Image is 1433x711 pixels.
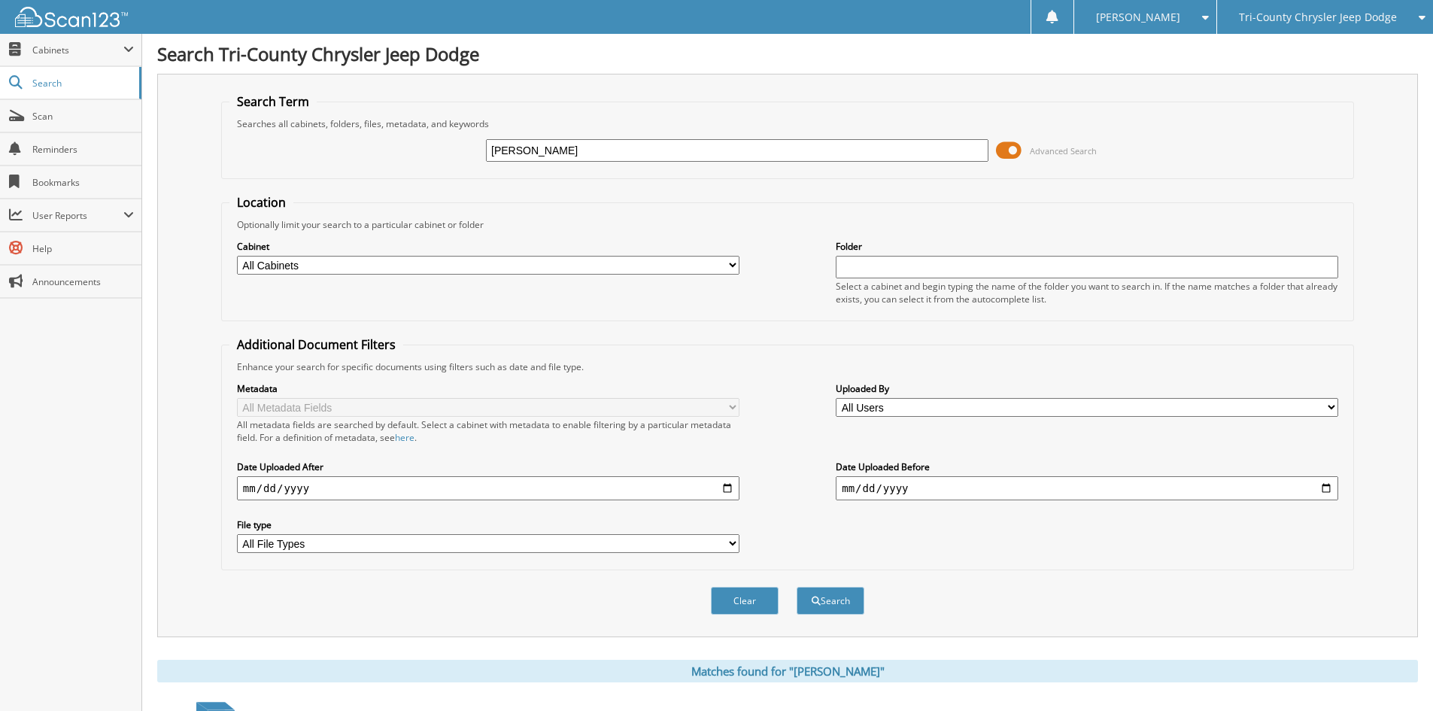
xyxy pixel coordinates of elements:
span: [PERSON_NAME] [1096,13,1180,22]
label: Cabinet [237,240,739,253]
label: Date Uploaded Before [836,460,1338,473]
span: Search [32,77,132,90]
span: User Reports [32,209,123,222]
span: Bookmarks [32,176,134,189]
div: Searches all cabinets, folders, files, metadata, and keywords [229,117,1346,130]
div: Matches found for "[PERSON_NAME]" [157,660,1418,682]
span: Scan [32,110,134,123]
label: Metadata [237,382,739,395]
input: start [237,476,739,500]
legend: Search Term [229,93,317,110]
input: end [836,476,1338,500]
legend: Location [229,194,293,211]
div: All metadata fields are searched by default. Select a cabinet with metadata to enable filtering b... [237,418,739,444]
h1: Search Tri-County Chrysler Jeep Dodge [157,41,1418,66]
div: Enhance your search for specific documents using filters such as date and file type. [229,360,1346,373]
legend: Additional Document Filters [229,336,403,353]
a: here [395,431,414,444]
label: Folder [836,240,1338,253]
button: Clear [711,587,779,615]
img: scan123-logo-white.svg [15,7,128,27]
div: Optionally limit your search to a particular cabinet or folder [229,218,1346,231]
label: Date Uploaded After [237,460,739,473]
button: Search [797,587,864,615]
span: Advanced Search [1030,145,1097,156]
div: Select a cabinet and begin typing the name of the folder you want to search in. If the name match... [836,280,1338,305]
span: Reminders [32,143,134,156]
span: Help [32,242,134,255]
label: Uploaded By [836,382,1338,395]
span: Cabinets [32,44,123,56]
span: Tri-County Chrysler Jeep Dodge [1239,13,1397,22]
label: File type [237,518,739,531]
span: Announcements [32,275,134,288]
